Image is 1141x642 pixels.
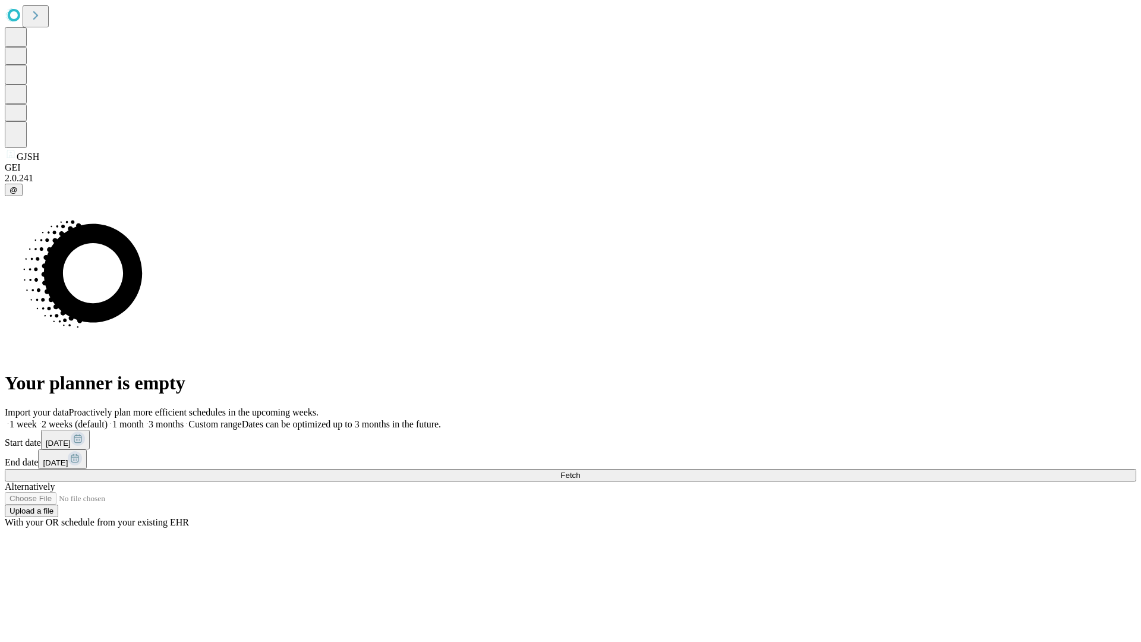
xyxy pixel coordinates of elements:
div: GEI [5,162,1136,173]
span: With your OR schedule from your existing EHR [5,517,189,527]
h1: Your planner is empty [5,372,1136,394]
div: End date [5,449,1136,469]
div: Start date [5,430,1136,449]
span: 2 weeks (default) [42,419,108,429]
span: @ [10,185,18,194]
span: Alternatively [5,481,55,492]
span: [DATE] [43,458,68,467]
span: Custom range [188,419,241,429]
span: GJSH [17,152,39,162]
span: Import your data [5,407,69,417]
span: Dates can be optimized up to 3 months in the future. [242,419,441,429]
button: [DATE] [41,430,90,449]
span: Fetch [560,471,580,480]
div: 2.0.241 [5,173,1136,184]
button: @ [5,184,23,196]
button: Fetch [5,469,1136,481]
span: 3 months [149,419,184,429]
button: [DATE] [38,449,87,469]
button: Upload a file [5,505,58,517]
span: Proactively plan more efficient schedules in the upcoming weeks. [69,407,319,417]
span: 1 week [10,419,37,429]
span: [DATE] [46,439,71,448]
span: 1 month [112,419,144,429]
